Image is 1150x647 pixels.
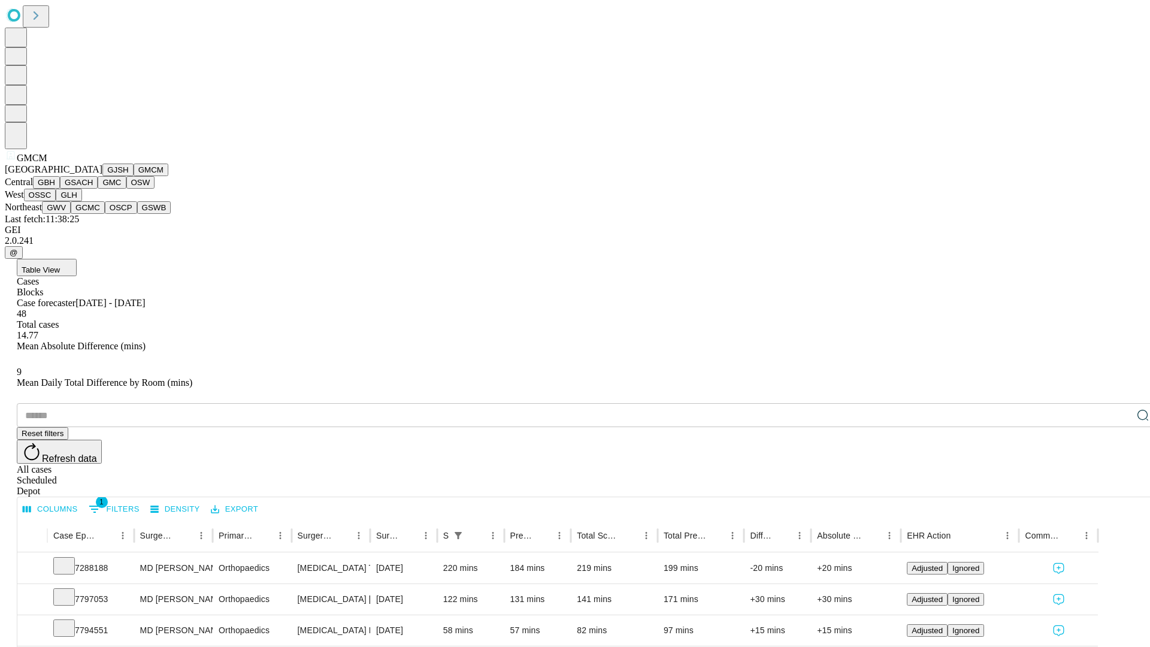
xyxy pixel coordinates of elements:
div: Orthopaedics [219,553,285,583]
div: 7794551 [53,615,128,646]
button: GBH [33,176,60,189]
button: Expand [23,558,41,579]
span: Adjusted [912,595,943,604]
button: Ignored [948,562,984,575]
button: Sort [334,527,350,544]
div: +20 mins [817,553,895,583]
span: 1 [96,496,108,508]
button: Expand [23,589,41,610]
button: Menu [881,527,898,544]
span: Refresh data [42,453,97,464]
button: Adjusted [907,593,948,606]
button: Ignored [948,593,984,606]
button: GSWB [137,201,171,214]
button: Menu [350,527,367,544]
button: Show filters [86,500,143,519]
button: Expand [23,621,41,642]
div: 219 mins [577,553,652,583]
div: 184 mins [510,553,565,583]
span: GMCM [17,153,47,163]
button: Sort [98,527,114,544]
div: EHR Action [907,531,951,540]
span: Last fetch: 11:38:25 [5,214,79,224]
button: Menu [417,527,434,544]
div: [MEDICAL_DATA] MEDIAL OR LATERAL MENISCECTOMY [298,615,364,646]
button: Sort [864,527,881,544]
div: Case Epic Id [53,531,96,540]
div: 97 mins [664,615,739,646]
button: Show filters [450,527,467,544]
div: +15 mins [750,615,805,646]
div: 7797053 [53,584,128,615]
button: Menu [114,527,131,544]
button: Sort [401,527,417,544]
div: Surgery Date [376,531,400,540]
div: Difference [750,531,773,540]
div: +30 mins [750,584,805,615]
button: Sort [255,527,272,544]
span: Mean Daily Total Difference by Room (mins) [17,377,192,388]
button: Sort [952,527,969,544]
div: Absolute Difference [817,531,863,540]
button: Density [147,500,203,519]
span: Ignored [952,564,979,573]
button: Sort [468,527,485,544]
button: Menu [791,527,808,544]
button: GSACH [60,176,98,189]
span: Adjusted [912,564,943,573]
button: OSCP [105,201,137,214]
span: Ignored [952,626,979,635]
div: Surgery Name [298,531,332,540]
div: Orthopaedics [219,584,285,615]
button: Menu [999,527,1016,544]
div: MD [PERSON_NAME] [PERSON_NAME] [140,584,207,615]
span: Table View [22,265,60,274]
span: [DATE] - [DATE] [75,298,145,308]
div: 57 mins [510,615,565,646]
div: Surgeon Name [140,531,175,540]
div: 122 mins [443,584,498,615]
div: [DATE] [376,553,431,583]
div: 7288188 [53,553,128,583]
div: 2.0.241 [5,235,1145,246]
div: +30 mins [817,584,895,615]
div: [MEDICAL_DATA] [MEDICAL_DATA] [298,584,364,615]
button: Sort [1061,527,1078,544]
div: MD [PERSON_NAME] [PERSON_NAME] [140,553,207,583]
span: [GEOGRAPHIC_DATA] [5,164,102,174]
span: 14.77 [17,330,38,340]
button: Menu [551,527,568,544]
div: 1 active filter [450,527,467,544]
button: Adjusted [907,624,948,637]
button: Reset filters [17,427,68,440]
div: +15 mins [817,615,895,646]
button: Refresh data [17,440,102,464]
div: 82 mins [577,615,652,646]
button: Menu [193,527,210,544]
div: 199 mins [664,553,739,583]
button: Ignored [948,624,984,637]
div: 141 mins [577,584,652,615]
button: Menu [272,527,289,544]
button: Table View [17,259,77,276]
div: [DATE] [376,615,431,646]
button: GWV [42,201,71,214]
button: Adjusted [907,562,948,575]
span: Total cases [17,319,59,329]
div: Total Predicted Duration [664,531,707,540]
button: GMC [98,176,126,189]
button: Sort [774,527,791,544]
div: MD [PERSON_NAME] [PERSON_NAME] [140,615,207,646]
div: -20 mins [750,553,805,583]
span: Northeast [5,202,42,212]
span: 48 [17,309,26,319]
button: Sort [534,527,551,544]
div: 171 mins [664,584,739,615]
button: Menu [1078,527,1095,544]
button: Menu [485,527,501,544]
div: GEI [5,225,1145,235]
div: Comments [1025,531,1060,540]
button: Export [208,500,261,519]
span: West [5,189,24,199]
div: [DATE] [376,584,431,615]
